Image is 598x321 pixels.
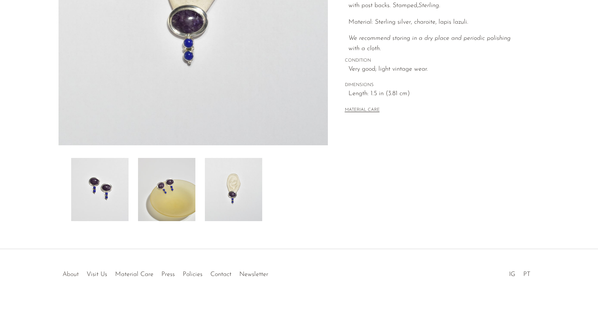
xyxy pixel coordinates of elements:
a: Material Care [115,271,153,278]
em: Sterling. [418,2,440,9]
p: Material: Sterling silver, charoite, lapis lazuli. [348,17,523,28]
a: IG [509,271,515,278]
span: Length: 1.5 in (3.81 cm) [348,89,523,99]
ul: Quick links [59,265,272,280]
ul: Social Medias [505,265,534,280]
a: About [62,271,79,278]
a: Press [161,271,175,278]
span: DIMENSIONS [345,82,523,89]
span: Very good; light vintage wear. [348,64,523,75]
a: Policies [183,271,202,278]
a: PT [523,271,530,278]
span: CONDITION [345,57,523,64]
img: Charoite Lapis Earrings [205,158,262,221]
a: Visit Us [87,271,107,278]
em: We recommend storing in a dry place and periodic polishing with a cloth. [348,35,511,52]
button: MATERIAL CARE [345,107,380,113]
img: Charoite Lapis Earrings [138,158,195,221]
img: Charoite Lapis Earrings [71,158,129,221]
a: Contact [210,271,231,278]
